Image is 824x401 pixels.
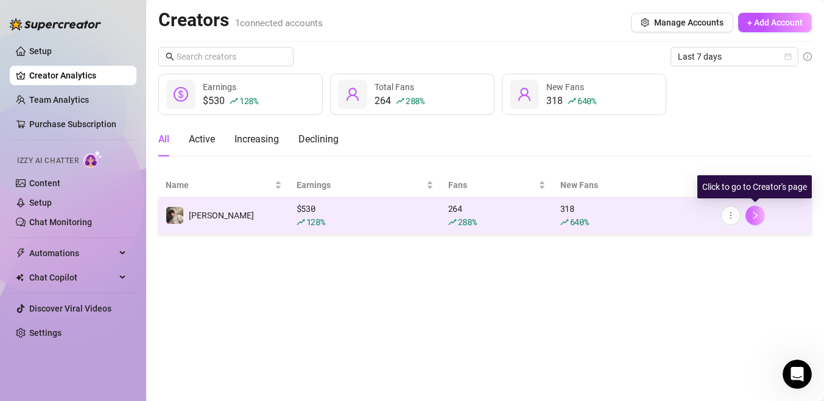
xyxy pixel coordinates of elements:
[12,274,57,287] span: 12 articles
[203,82,236,92] span: Earnings
[29,304,111,313] a: Discover Viral Videos
[654,18,724,27] span: Manage Accounts
[727,211,735,220] span: more
[12,169,217,181] p: Izzy - AI Chatter
[202,319,225,328] span: News
[406,95,424,106] span: 288 %
[17,155,79,167] span: Izzy AI Chatter
[8,32,236,55] div: Search for helpSearch for help
[29,46,52,56] a: Setup
[745,206,765,225] button: right
[29,119,116,129] a: Purchase Subscription
[441,173,553,197] th: Fans
[8,32,236,55] input: Search for help
[448,218,457,226] span: rise
[546,82,584,92] span: New Fans
[560,202,706,229] div: 318
[297,202,434,229] div: $ 530
[189,211,254,220] span: [PERSON_NAME]
[546,94,596,108] div: 318
[738,13,812,32] button: + Add Account
[166,207,183,224] img: Reece
[234,132,279,147] div: Increasing
[448,202,546,229] div: 264
[577,95,596,106] span: 640 %
[747,18,803,27] span: + Add Account
[158,132,169,147] div: All
[141,319,163,328] span: Help
[12,136,52,149] span: 5 articles
[448,178,536,192] span: Fans
[458,216,477,228] span: 288 %
[12,106,217,119] p: Getting Started
[10,18,101,30] img: logo-BBDzfeDw.svg
[183,289,244,338] button: News
[678,47,791,66] span: Last 7 days
[29,95,89,105] a: Team Analytics
[375,94,424,108] div: 264
[61,289,122,338] button: Messages
[297,178,424,192] span: Earnings
[12,121,217,134] p: Onboarding to Supercreator
[189,132,215,147] div: Active
[784,53,792,60] span: calendar
[375,82,414,92] span: Total Fans
[71,319,113,328] span: Messages
[166,178,272,192] span: Name
[83,150,102,168] img: AI Chatter
[29,328,62,338] a: Settings
[517,87,532,102] span: user
[560,218,569,226] span: rise
[16,248,26,258] span: thunderbolt
[107,5,139,26] h1: Help
[553,173,714,197] th: New Fans
[158,173,289,197] th: Name
[568,97,576,105] span: rise
[641,18,649,27] span: setting
[12,184,217,197] p: Learn about our AI Chatter - Izzy
[177,50,276,63] input: Search creators
[751,211,759,220] span: right
[214,5,236,27] div: Close
[158,9,323,32] h2: Creators
[306,216,325,228] span: 128 %
[396,97,404,105] span: rise
[29,178,60,188] a: Content
[570,216,589,228] span: 640 %
[174,87,188,102] span: dollar-circle
[12,246,217,272] p: Learn about the Supercreator platform and its features
[560,178,697,192] span: New Fans
[783,360,812,389] iframe: Intercom live chat
[122,289,183,338] button: Help
[12,71,231,86] h2: 5 collections
[235,18,323,29] span: 1 connected accounts
[697,175,812,198] div: Click to go to Creator's page
[631,13,733,32] button: Manage Accounts
[203,94,258,108] div: $530
[29,243,116,263] span: Automations
[298,132,339,147] div: Declining
[230,97,238,105] span: rise
[289,173,441,197] th: Earnings
[16,273,24,282] img: Chat Copilot
[297,218,305,226] span: rise
[345,87,360,102] span: user
[29,268,116,287] span: Chat Copilot
[12,199,52,212] span: 3 articles
[239,95,258,106] span: 128 %
[29,217,92,227] a: Chat Monitoring
[12,231,217,244] p: CRM, Chatting and Management Tools
[18,319,43,328] span: Home
[29,198,52,207] a: Setup
[803,52,812,61] span: info-circle
[29,66,127,85] a: Creator Analytics
[166,52,174,61] span: search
